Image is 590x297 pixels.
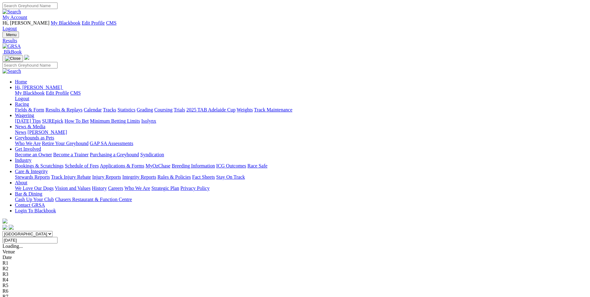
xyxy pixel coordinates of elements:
[15,130,588,135] div: News & Media
[15,107,44,112] a: Fields & Form
[2,49,22,54] a: BlkBook
[151,186,179,191] a: Strategic Plan
[2,38,588,44] a: Results
[15,107,588,113] div: Racing
[15,163,63,168] a: Bookings & Scratchings
[2,20,49,26] span: Hi, [PERSON_NAME]
[140,152,164,157] a: Syndication
[15,141,588,146] div: Greyhounds as Pets
[2,219,7,224] img: logo-grsa-white.png
[92,186,107,191] a: History
[15,180,27,185] a: About
[65,163,99,168] a: Schedule of Fees
[103,107,116,112] a: Tracks
[186,107,235,112] a: 2025 TAB Adelaide Cup
[2,237,58,243] input: Select date
[53,152,89,157] a: Become a Trainer
[15,197,588,202] div: Bar & Dining
[15,130,26,135] a: News
[124,186,150,191] a: Who We Are
[15,90,588,101] div: Hi, [PERSON_NAME]
[157,174,191,180] a: Rules & Policies
[84,107,102,112] a: Calendar
[15,152,588,158] div: Get Involved
[90,118,140,124] a: Minimum Betting Limits
[2,271,588,277] div: R3
[2,15,27,20] a: My Account
[15,158,31,163] a: Industry
[172,163,215,168] a: Breeding Information
[15,90,45,96] a: My Blackbook
[154,107,173,112] a: Coursing
[15,186,588,191] div: About
[122,174,156,180] a: Integrity Reports
[2,260,588,266] div: R1
[51,20,81,26] a: My Blackbook
[216,174,245,180] a: Stay On Track
[237,107,253,112] a: Weights
[82,20,105,26] a: Edit Profile
[46,90,69,96] a: Edit Profile
[2,68,21,74] img: Search
[42,141,89,146] a: Retire Your Greyhound
[15,174,50,180] a: Stewards Reports
[141,118,156,124] a: Isolynx
[51,174,91,180] a: Track Injury Rebate
[254,107,292,112] a: Track Maintenance
[4,49,22,54] span: BlkBook
[15,141,41,146] a: Who We Are
[90,141,133,146] a: GAP SA Assessments
[118,107,136,112] a: Statistics
[2,62,58,68] input: Search
[2,44,21,49] img: GRSA
[2,288,588,294] div: R6
[2,225,7,230] img: facebook.svg
[2,2,58,9] input: Search
[2,266,588,271] div: R2
[2,249,588,255] div: Venue
[2,277,588,283] div: R4
[5,56,21,61] img: Close
[247,163,267,168] a: Race Safe
[2,20,588,31] div: My Account
[216,163,246,168] a: ICG Outcomes
[70,90,81,96] a: CMS
[15,152,52,157] a: Become an Owner
[15,186,53,191] a: We Love Our Dogs
[15,191,42,196] a: Bar & Dining
[15,169,48,174] a: Care & Integrity
[146,163,170,168] a: MyOzChase
[45,107,82,112] a: Results & Replays
[65,118,89,124] a: How To Bet
[55,186,91,191] a: Vision and Values
[15,135,54,140] a: Greyhounds as Pets
[137,107,153,112] a: Grading
[108,186,123,191] a: Careers
[180,186,210,191] a: Privacy Policy
[2,31,19,38] button: Toggle navigation
[15,96,29,101] a: Logout
[55,197,132,202] a: Chasers Restaurant & Function Centre
[9,225,14,230] img: twitter.svg
[15,85,63,90] a: Hi, [PERSON_NAME]
[15,174,588,180] div: Care & Integrity
[100,163,144,168] a: Applications & Forms
[15,197,54,202] a: Cash Up Your Club
[2,9,21,15] img: Search
[15,101,29,107] a: Racing
[15,113,34,118] a: Wagering
[15,202,45,208] a: Contact GRSA
[15,85,62,90] span: Hi, [PERSON_NAME]
[24,55,29,60] img: logo-grsa-white.png
[2,55,23,62] button: Toggle navigation
[2,243,23,249] span: Loading...
[174,107,185,112] a: Trials
[15,163,588,169] div: Industry
[2,255,588,260] div: Date
[15,124,45,129] a: News & Media
[15,79,27,84] a: Home
[2,283,588,288] div: R5
[15,208,56,213] a: Login To Blackbook
[90,152,139,157] a: Purchasing a Greyhound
